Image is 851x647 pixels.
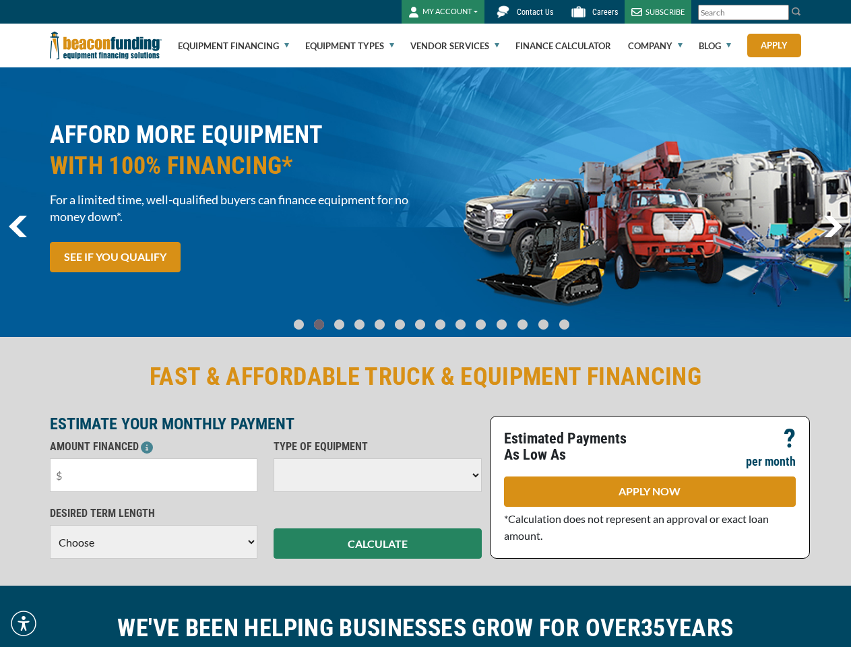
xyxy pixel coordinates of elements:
p: ESTIMATE YOUR MONTHLY PAYMENT [50,416,482,432]
span: Contact Us [517,7,553,17]
p: DESIRED TERM LENGTH [50,505,258,522]
p: per month [746,454,796,470]
img: Right Navigator [823,216,842,237]
h2: FAST & AFFORDABLE TRUCK & EQUIPMENT FINANCING [50,361,802,392]
a: Go To Slide 6 [412,319,429,330]
a: APPLY NOW [504,476,796,507]
a: Go To Slide 1 [311,319,327,330]
a: next [823,216,842,237]
a: Equipment Types [305,24,394,67]
span: WITH 100% FINANCING* [50,150,418,181]
a: Go To Slide 3 [352,319,368,330]
a: previous [9,216,27,237]
input: $ [50,458,258,492]
a: Go To Slide 0 [291,319,307,330]
button: CALCULATE [274,528,482,559]
p: AMOUNT FINANCED [50,439,258,455]
a: Go To Slide 2 [332,319,348,330]
span: *Calculation does not represent an approval or exact loan amount. [504,512,769,542]
a: SEE IF YOU QUALIFY [50,242,181,272]
p: TYPE OF EQUIPMENT [274,439,482,455]
span: For a limited time, well-qualified buyers can finance equipment for no money down*. [50,191,418,225]
a: Go To Slide 11 [514,319,531,330]
a: Equipment Financing [178,24,289,67]
span: 35 [641,614,666,642]
a: Go To Slide 7 [433,319,449,330]
a: Vendor Services [410,24,499,67]
a: Go To Slide 8 [453,319,469,330]
h2: WE'VE BEEN HELPING BUSINESSES GROW FOR OVER YEARS [50,613,802,644]
input: Search [698,5,789,20]
a: Apply [747,34,801,57]
p: Estimated Payments As Low As [504,431,642,463]
a: Go To Slide 4 [372,319,388,330]
span: Careers [592,7,618,17]
a: Go To Slide 12 [535,319,552,330]
a: Company [628,24,683,67]
a: Go To Slide 10 [493,319,510,330]
h2: AFFORD MORE EQUIPMENT [50,119,418,181]
p: ? [784,431,796,447]
img: Beacon Funding Corporation logo [50,24,162,67]
img: Left Navigator [9,216,27,237]
img: Search [791,6,802,17]
a: Go To Slide 13 [556,319,573,330]
a: Clear search text [775,7,786,18]
a: Go To Slide 5 [392,319,408,330]
a: Finance Calculator [515,24,611,67]
a: Go To Slide 9 [473,319,489,330]
a: Blog [699,24,731,67]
